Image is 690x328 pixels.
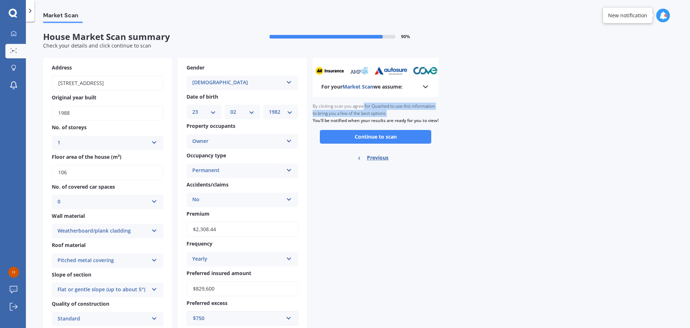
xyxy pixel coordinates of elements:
div: 1 [57,139,148,147]
b: You’ll be notified when your results are ready for you to view! [313,117,438,123]
span: Occupancy type [187,152,226,159]
span: Date of birth [187,93,218,100]
div: No [192,196,283,204]
span: Preferred excess [187,300,227,306]
span: Floor area of the house (m²) [52,153,121,160]
div: Permanent [192,166,283,175]
div: Yearly [192,255,283,264]
div: Standard [57,315,148,323]
span: Previous [367,152,388,163]
span: Market Scan [342,83,373,90]
span: Address [52,64,72,71]
input: Enter floor area [52,165,164,180]
span: Frequency [187,241,212,247]
div: Weatherboard/plank cladding [57,227,148,235]
span: No. of covered car spaces [52,183,115,190]
img: aa_sm.webp [314,67,343,75]
span: Slope of section [52,271,91,278]
span: Gender [187,64,204,71]
span: Accidents/claims [187,181,229,188]
span: House Market Scan summary [43,32,241,42]
img: amp_sm.png [348,67,368,75]
span: Premium [187,210,210,217]
div: Flat or gentle slope (up to about 5°) [57,286,148,294]
div: By clicking scan you agree for Quashed to use this information to bring you a few of the best opt... [313,97,438,130]
span: No. of storeys [52,124,87,131]
span: Wall material [52,212,85,219]
img: autosure_sm.webp [373,67,406,75]
span: Preferred insured amount [187,270,251,277]
span: Roof material [52,242,86,249]
span: 90 % [401,34,410,39]
span: Property occupants [187,123,235,130]
div: 0 [57,198,148,206]
img: 280f8632cb21540eb1716dfc518b342c [8,267,19,278]
b: For your we assume: [321,83,402,90]
div: [DEMOGRAPHIC_DATA] [192,78,283,87]
input: Enter premium [187,222,298,237]
button: Continue to scan [320,130,431,144]
span: Check your details and click continue to scan [43,42,151,49]
span: Original year built [52,94,96,101]
span: Market Scan [43,12,83,22]
div: Owner [192,137,283,146]
div: New notification [608,12,647,19]
img: cove_sm.webp [411,67,436,75]
div: Pitched metal covering [57,256,148,265]
div: $750 [193,314,283,322]
span: Quality of construction [52,300,109,307]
